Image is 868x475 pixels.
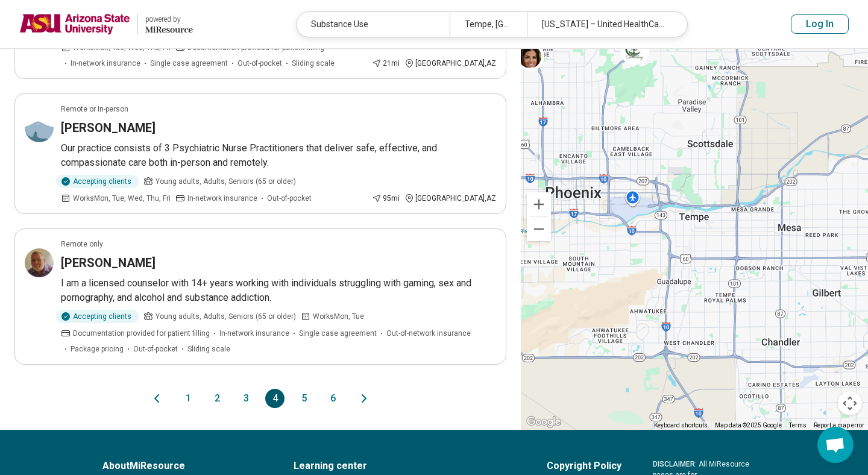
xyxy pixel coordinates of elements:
[814,422,864,429] a: Report a map error
[653,460,695,468] span: DISCLAIMER
[267,193,312,204] span: Out-of-pocket
[294,389,313,408] button: 5
[654,421,708,430] button: Keyboard shortcuts
[547,459,621,473] a: Copyright Policy
[292,58,335,69] span: Sliding scale
[313,311,364,322] span: Works Mon, Tue
[102,459,262,473] a: AboutMiResource
[294,459,515,473] a: Learning center
[838,391,862,415] button: Map camera controls
[236,389,256,408] button: 3
[791,14,849,34] button: Log In
[133,344,178,354] span: Out-of-pocket
[219,328,289,339] span: In-network insurance
[450,12,526,37] div: Tempe, [GEOGRAPHIC_DATA]
[187,193,257,204] span: In-network insurance
[61,104,128,115] p: Remote or In-person
[372,193,400,204] div: 95 mi
[61,276,496,305] p: I am a licensed counselor with 14+ years working with individuals struggling with gaming, sex and...
[149,389,164,408] button: Previous page
[372,58,400,69] div: 21 mi
[789,422,807,429] a: Terms (opens in new tab)
[61,141,496,170] p: Our practice consists of 3 Psychiatric Nurse Practitioners that deliver safe, effective, and comp...
[527,192,551,216] button: Zoom in
[357,389,371,408] button: Next page
[524,414,564,430] a: Open this area in Google Maps (opens a new window)
[156,311,296,322] span: Young adults, Adults, Seniors (65 or older)
[323,389,342,408] button: 6
[19,10,193,39] a: Arizona State Universitypowered by
[156,176,296,187] span: Young adults, Adults, Seniors (65 or older)
[178,389,198,408] button: 1
[56,175,139,188] div: Accepting clients
[527,12,680,37] div: [US_STATE] – United HealthCare Student Resources
[61,254,156,271] h3: [PERSON_NAME]
[150,58,228,69] span: Single case agreement
[715,422,782,429] span: Map data ©2025 Google
[265,389,285,408] button: 4
[19,10,130,39] img: Arizona State University
[207,389,227,408] button: 2
[187,344,230,354] span: Sliding scale
[145,14,193,25] div: powered by
[299,328,377,339] span: Single case agreement
[237,58,282,69] span: Out-of-pocket
[297,12,450,37] div: Substance Use
[73,328,210,339] span: Documentation provided for patient filling
[71,344,124,354] span: Package pricing
[61,119,156,136] h3: [PERSON_NAME]
[56,310,139,323] div: Accepting clients
[527,217,551,241] button: Zoom out
[817,427,854,463] div: Open chat
[404,193,496,204] div: [GEOGRAPHIC_DATA] , AZ
[61,239,103,250] p: Remote only
[71,58,140,69] span: In-network insurance
[73,193,171,204] span: Works Mon, Tue, Wed, Thu, Fri
[404,58,496,69] div: [GEOGRAPHIC_DATA] , AZ
[524,414,564,430] img: Google
[386,328,471,339] span: Out-of-network insurance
